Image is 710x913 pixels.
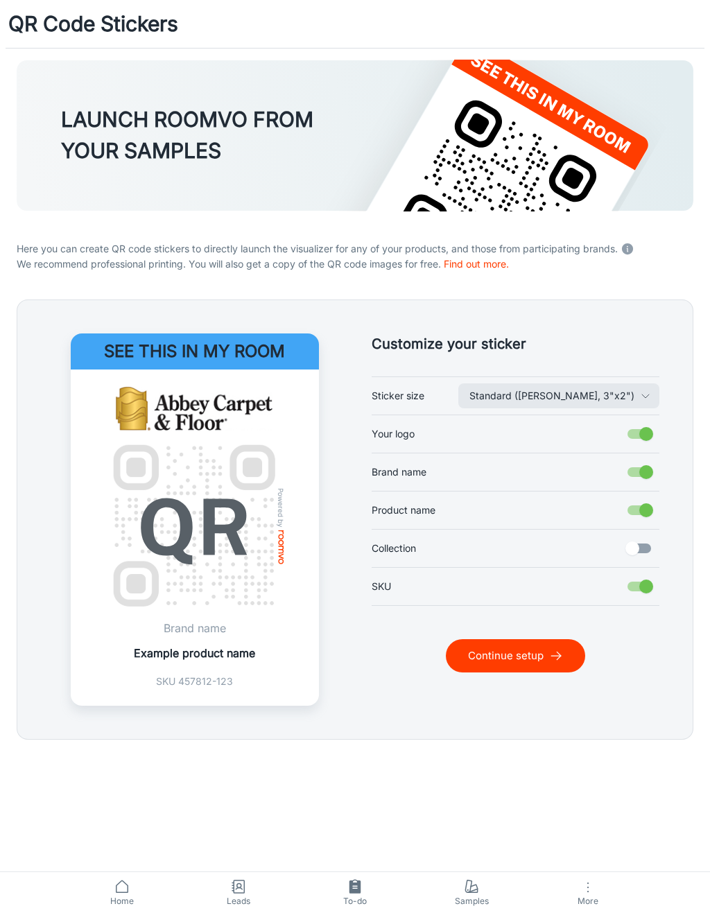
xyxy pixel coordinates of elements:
[530,872,646,913] button: More
[134,620,255,636] p: Brand name
[72,895,172,907] span: Home
[101,432,288,620] img: QR Code Example
[458,383,659,408] button: Sticker size
[413,872,530,913] a: Samples
[422,895,521,907] span: Samples
[61,104,313,166] h3: LAUNCH ROOMVO FROM YOUR SAMPLES
[64,872,180,913] a: Home
[372,464,426,480] span: Brand name
[8,8,178,40] h1: QR Code Stickers
[189,895,288,907] span: Leads
[372,541,416,556] span: Collection
[372,333,659,354] h5: Customize your sticker
[106,386,284,432] img: Abbey Flooring & Design
[538,896,638,906] span: More
[180,872,297,913] a: Leads
[446,639,585,672] button: Continue setup
[279,530,284,564] img: roomvo
[372,426,415,442] span: Your logo
[17,256,693,272] p: We recommend professional printing. You will also get a copy of the QR code images for free.
[372,388,424,403] span: Sticker size
[305,895,405,907] span: To-do
[134,645,255,661] p: Example product name
[71,333,319,369] h4: See this in my room
[275,488,288,528] span: Powered by
[372,579,391,594] span: SKU
[372,503,435,518] span: Product name
[134,674,255,689] p: SKU 457812-123
[17,238,693,256] p: Here you can create QR code stickers to directly launch the visualizer for any of your products, ...
[297,872,413,913] a: To-do
[444,258,509,270] a: Find out more.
